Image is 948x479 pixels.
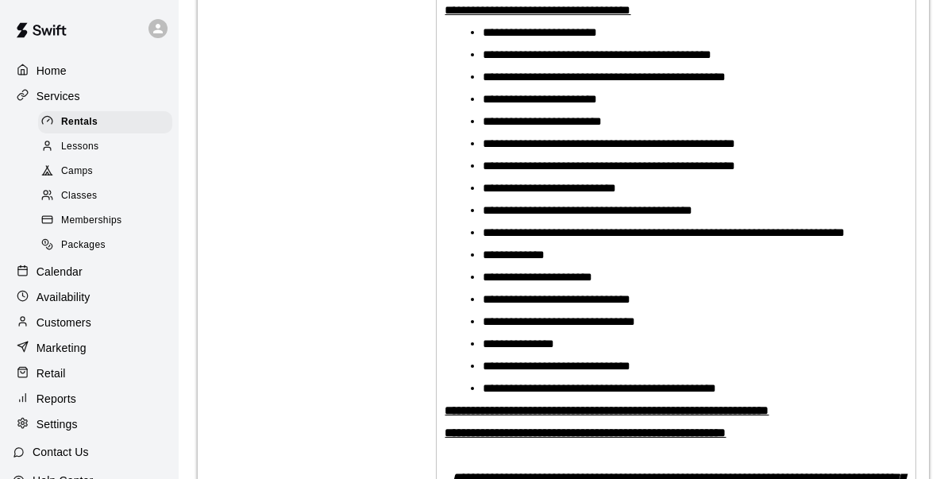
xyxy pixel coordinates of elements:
[37,416,78,432] p: Settings
[13,336,166,360] a: Marketing
[33,444,89,460] p: Contact Us
[61,213,121,229] span: Memberships
[38,234,179,258] a: Packages
[13,361,166,385] a: Retail
[61,114,98,130] span: Rentals
[61,139,99,155] span: Lessons
[61,188,97,204] span: Classes
[38,209,179,234] a: Memberships
[38,160,172,183] div: Camps
[38,110,179,134] a: Rentals
[37,365,66,381] p: Retail
[38,210,172,232] div: Memberships
[38,160,179,184] a: Camps
[38,134,179,159] a: Lessons
[13,84,166,108] a: Services
[13,59,166,83] a: Home
[13,285,166,309] a: Availability
[61,238,106,253] span: Packages
[13,412,166,436] a: Settings
[37,63,67,79] p: Home
[37,340,87,356] p: Marketing
[61,164,93,180] span: Camps
[37,289,91,305] p: Availability
[38,234,172,257] div: Packages
[37,88,80,104] p: Services
[38,111,172,133] div: Rentals
[37,264,83,280] p: Calendar
[13,260,166,284] a: Calendar
[37,391,76,407] p: Reports
[38,136,172,158] div: Lessons
[13,387,166,411] a: Reports
[38,184,179,209] a: Classes
[38,185,172,207] div: Classes
[37,315,91,330] p: Customers
[13,311,166,334] a: Customers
